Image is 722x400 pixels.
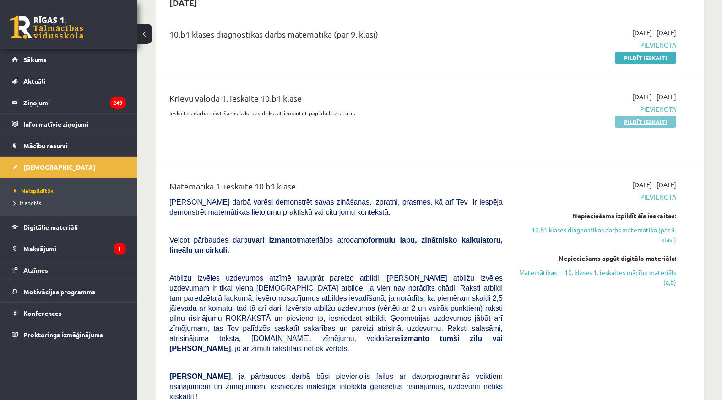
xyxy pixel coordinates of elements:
[23,266,48,274] span: Atzīmes
[169,198,503,216] span: [PERSON_NAME] darbā varēsi demonstrēt savas zināšanas, izpratni, prasmes, kā arī Tev ir iespēja d...
[169,109,503,117] p: Ieskaites darba rakstīšanas laikā Jūs drīkstat izmantot papildu literatūru.
[14,199,41,206] span: Izlabotās
[14,187,54,195] span: Neizpildītās
[169,274,503,352] span: Atbilžu izvēles uzdevumos atzīmē tavuprāt pareizo atbildi. [PERSON_NAME] atbilžu izvēles uzdevuma...
[23,92,126,113] legend: Ziņojumi
[169,236,503,254] b: formulu lapu, zinātnisko kalkulatoru, lineālu un cirkuli.
[251,236,299,244] b: vari izmantot
[10,16,83,39] a: Rīgas 1. Tālmācības vidusskola
[516,192,676,202] span: Pievienota
[23,55,47,64] span: Sākums
[516,225,676,244] a: 10.b1 klases diagnostikas darbs matemātikā (par 9. klasi)
[23,238,126,259] legend: Maksājumi
[169,373,231,380] span: [PERSON_NAME]
[12,281,126,302] a: Motivācijas programma
[12,303,126,324] a: Konferences
[169,236,503,254] span: Veicot pārbaudes darbu materiālos atrodamo
[23,77,45,85] span: Aktuāli
[114,243,126,255] i: 1
[615,116,676,128] a: Pildīt ieskaiti
[12,259,126,281] a: Atzīmes
[23,287,96,296] span: Motivācijas programma
[12,324,126,345] a: Proktoringa izmēģinājums
[169,92,503,109] div: Krievu valoda 1. ieskaite 10.b1 klase
[12,135,126,156] a: Mācību resursi
[516,211,676,221] div: Nepieciešams izpildīt šīs ieskaites:
[12,216,126,238] a: Digitālie materiāli
[110,97,126,109] i: 249
[615,52,676,64] a: Pildīt ieskaiti
[14,187,128,195] a: Neizpildītās
[14,199,128,207] a: Izlabotās
[632,92,676,102] span: [DATE] - [DATE]
[12,70,126,92] a: Aktuāli
[12,157,126,178] a: [DEMOGRAPHIC_DATA]
[516,104,676,114] span: Pievienota
[12,238,126,259] a: Maksājumi1
[12,92,126,113] a: Ziņojumi249
[23,163,95,171] span: [DEMOGRAPHIC_DATA]
[23,309,62,317] span: Konferences
[516,254,676,263] div: Nepieciešams apgūt digitālo materiālu:
[12,49,126,70] a: Sākums
[516,268,676,287] a: Matemātikas I - 10. klases 1. ieskaites mācību materiāls (a,b)
[169,28,503,45] div: 10.b1 klases diagnostikas darbs matemātikā (par 9. klasi)
[169,180,503,197] div: Matemātika 1. ieskaite 10.b1 klase
[632,180,676,189] span: [DATE] - [DATE]
[12,114,126,135] a: Informatīvie ziņojumi
[23,141,68,150] span: Mācību resursi
[23,114,126,135] legend: Informatīvie ziņojumi
[23,223,78,231] span: Digitālie materiāli
[516,40,676,50] span: Pievienota
[402,335,429,342] b: izmanto
[632,28,676,38] span: [DATE] - [DATE]
[23,330,103,339] span: Proktoringa izmēģinājums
